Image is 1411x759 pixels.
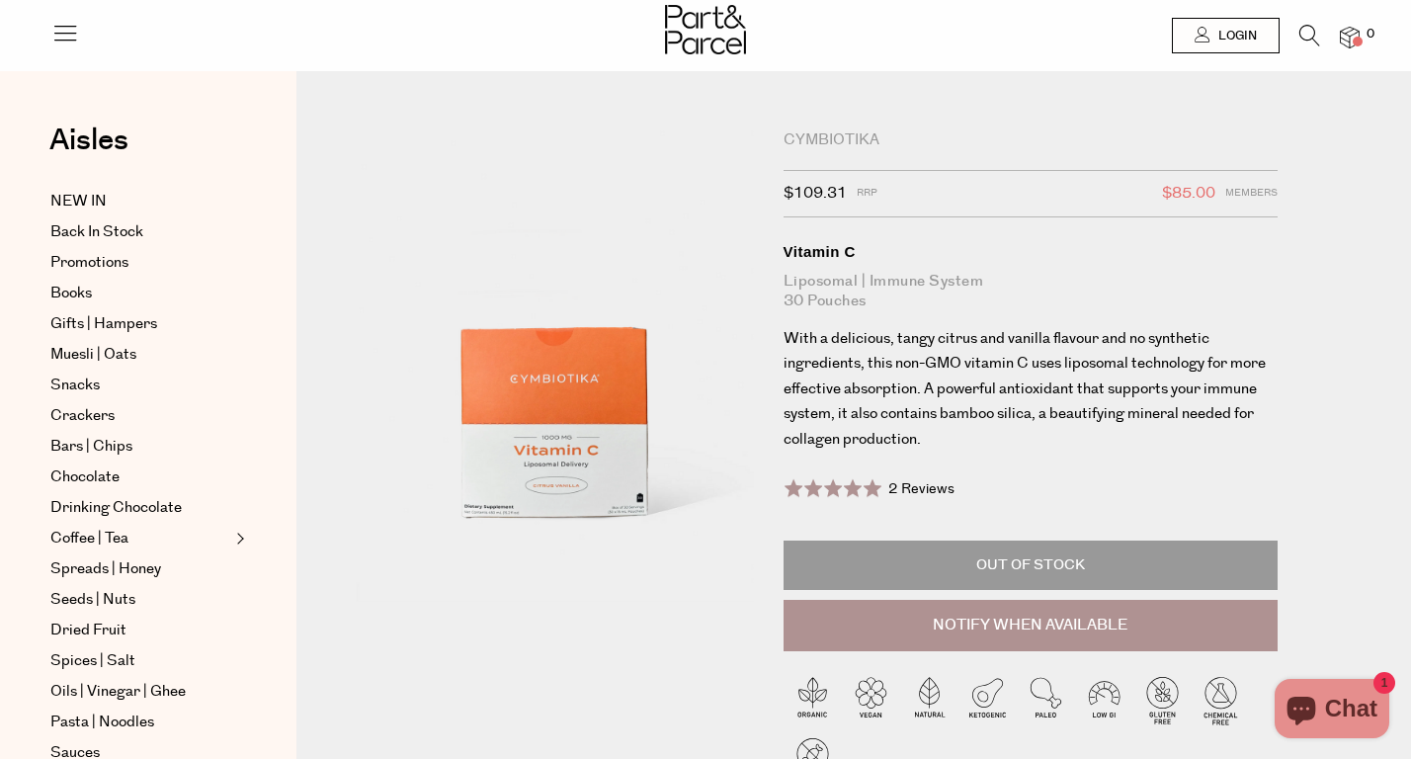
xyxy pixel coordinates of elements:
a: Bars | Chips [50,435,230,459]
span: Oils | Vinegar | Ghee [50,680,186,704]
a: Aisles [49,126,128,175]
a: Spices | Salt [50,649,230,673]
a: Dried Fruit [50,619,230,642]
a: Back In Stock [50,220,230,244]
a: Crackers [50,404,230,428]
span: Chocolate [50,465,120,489]
img: P_P-ICONS-Live_Bec_V11_Chemical_Free.svg [1192,671,1250,729]
span: Drinking Chocolate [50,496,182,520]
span: 0 [1362,26,1379,43]
a: Coffee | Tea [50,527,230,550]
span: Coffee | Tea [50,527,128,550]
img: Part&Parcel [665,5,746,54]
span: Snacks [50,374,100,397]
img: P_P-ICONS-Live_Bec_V11_Paleo.svg [1017,671,1075,729]
span: Muesli | Oats [50,343,136,367]
span: Spices | Salt [50,649,135,673]
span: 2 Reviews [888,479,954,499]
a: NEW IN [50,190,230,213]
img: P_P-ICONS-Live_Bec_V11_Organic.svg [784,671,842,729]
a: Muesli | Oats [50,343,230,367]
a: Spreads | Honey [50,557,230,581]
img: P_P-ICONS-Live_Bec_V11_Natural.svg [900,671,958,729]
span: RRP [857,181,877,207]
a: Promotions [50,251,230,275]
span: Crackers [50,404,115,428]
a: Books [50,282,230,305]
span: Promotions [50,251,128,275]
p: Out of Stock [784,541,1278,590]
a: Login [1172,18,1280,53]
span: Pasta | Noodles [50,711,154,734]
button: Expand/Collapse Coffee | Tea [231,527,245,550]
span: Gifts | Hampers [50,312,157,336]
a: 0 [1340,27,1360,47]
span: Back In Stock [50,220,143,244]
inbox-online-store-chat: Shopify online store chat [1269,679,1395,743]
a: Chocolate [50,465,230,489]
img: Vitamin C [356,130,754,601]
img: P_P-ICONS-Live_Bec_V11_Vegan.svg [842,671,900,729]
a: Pasta | Noodles [50,711,230,734]
a: Snacks [50,374,230,397]
img: P_P-ICONS-Live_Bec_V11_Ketogenic.svg [958,671,1017,729]
span: Books [50,282,92,305]
img: P_P-ICONS-Live_Bec_V11_Gluten_Free.svg [1133,671,1192,729]
span: NEW IN [50,190,107,213]
div: Liposomal | Immune System 30 Pouches [784,272,1278,311]
span: $109.31 [784,181,847,207]
span: Seeds | Nuts [50,588,135,612]
a: Gifts | Hampers [50,312,230,336]
span: With a delicious, tangy citrus and vanilla flavour and no synthetic ingredients, this non-GMO vit... [784,328,1266,450]
button: Notify When Available [784,600,1278,651]
span: Aisles [49,119,128,162]
img: P_P-ICONS-Live_Bec_V11_Low_Gi.svg [1075,671,1133,729]
span: Spreads | Honey [50,557,161,581]
span: Dried Fruit [50,619,126,642]
span: Login [1213,28,1257,44]
a: Drinking Chocolate [50,496,230,520]
span: $85.00 [1162,181,1215,207]
div: Vitamin C [784,242,1278,262]
a: Seeds | Nuts [50,588,230,612]
span: Bars | Chips [50,435,132,459]
a: Oils | Vinegar | Ghee [50,680,230,704]
span: Members [1225,181,1278,207]
div: Cymbiotika [784,130,1278,150]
